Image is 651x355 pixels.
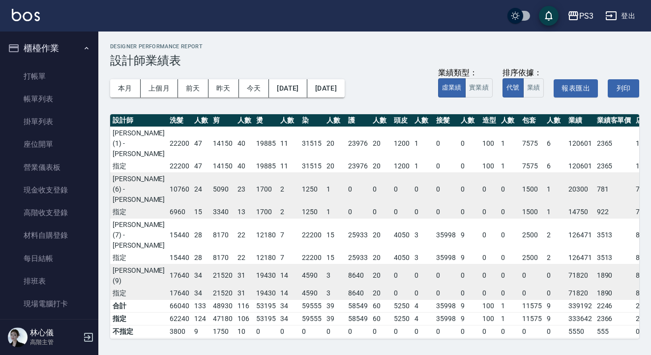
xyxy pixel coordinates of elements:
td: 9 [458,299,480,312]
td: 1 [412,160,434,173]
td: 0 [346,325,370,338]
td: 2 [544,252,566,264]
td: 34 [192,264,210,287]
td: 3 [324,287,346,300]
td: 0 [499,218,520,252]
td: 11 [278,127,299,160]
td: 14150 [210,160,235,173]
button: 業績 [523,78,544,97]
td: [PERSON_NAME](7) - [PERSON_NAME] [110,218,167,252]
a: 排班表 [4,270,94,292]
th: 人數 [192,114,210,127]
td: 0 [391,325,412,338]
button: 前天 [178,79,208,97]
td: 14750 [566,206,594,219]
td: 8170 [210,252,235,264]
td: 指定 [110,252,167,264]
th: 業績客單價 [594,114,634,127]
td: 0 [412,172,434,206]
td: 59555 [299,299,324,312]
td: 8640 [346,287,370,300]
td: 0 [520,264,544,287]
td: 3 [412,218,434,252]
td: 3340 [210,206,235,219]
td: 0 [370,325,392,338]
td: 2 [278,172,299,206]
td: 781 [594,172,634,206]
th: 人數 [278,114,299,127]
td: 1890 [594,264,634,287]
button: PS3 [563,6,597,26]
td: 2500 [520,252,544,264]
td: 14150 [210,127,235,160]
td: 20 [324,127,346,160]
td: 1 [499,299,520,312]
td: 15440 [167,252,192,264]
td: 39 [324,299,346,312]
td: 7 [278,218,299,252]
td: 2 [278,206,299,219]
td: 34 [192,287,210,300]
td: 3513 [594,252,634,264]
td: 4 [412,299,434,312]
img: Person [8,327,28,347]
a: 每日結帳 [4,247,94,270]
td: 0 [370,172,392,206]
td: 2366 [594,312,634,325]
td: 指定 [110,312,167,325]
td: 1 [324,206,346,219]
td: 100 [480,160,499,173]
td: 0 [458,172,480,206]
a: 帳單列表 [4,88,94,110]
td: 0 [391,264,412,287]
td: 2246 [594,299,634,312]
td: 53195 [254,312,278,325]
td: 15 [192,206,210,219]
td: 34 [278,312,299,325]
td: 0 [499,325,520,338]
td: 1 [499,127,520,160]
td: 19430 [254,287,278,300]
th: 人數 [499,114,520,127]
td: 15 [324,218,346,252]
td: 0 [412,325,434,338]
td: 11575 [520,312,544,325]
td: 17640 [167,287,192,300]
button: 報表匯出 [554,79,598,97]
td: 22200 [167,160,192,173]
td: 1 [544,172,566,206]
td: [PERSON_NAME](6) - [PERSON_NAME] [110,172,167,206]
td: 9 [544,299,566,312]
td: 58549 [346,299,370,312]
td: 60 [370,312,392,325]
th: 人數 [458,114,480,127]
td: 5090 [210,172,235,206]
td: 0 [434,325,458,338]
td: 1 [544,206,566,219]
td: 0 [499,172,520,206]
h5: 林心儀 [30,328,80,338]
td: 333642 [566,312,594,325]
td: 1 [412,127,434,160]
td: 4590 [299,264,324,287]
td: 31515 [299,160,324,173]
th: 護 [346,114,370,127]
td: 22200 [299,252,324,264]
td: 23976 [346,127,370,160]
button: 代號 [503,78,524,97]
td: 13 [235,206,254,219]
td: 12180 [254,252,278,264]
td: 40 [235,127,254,160]
td: 5250 [391,312,412,325]
td: 0 [412,206,434,219]
td: 0 [458,325,480,338]
td: 1250 [299,206,324,219]
td: 39 [324,312,346,325]
td: 23 [235,172,254,206]
td: 58549 [346,312,370,325]
th: 設計師 [110,114,167,127]
td: 0 [520,287,544,300]
a: 營業儀表板 [4,156,94,179]
td: 20 [370,218,392,252]
th: 人數 [235,114,254,127]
